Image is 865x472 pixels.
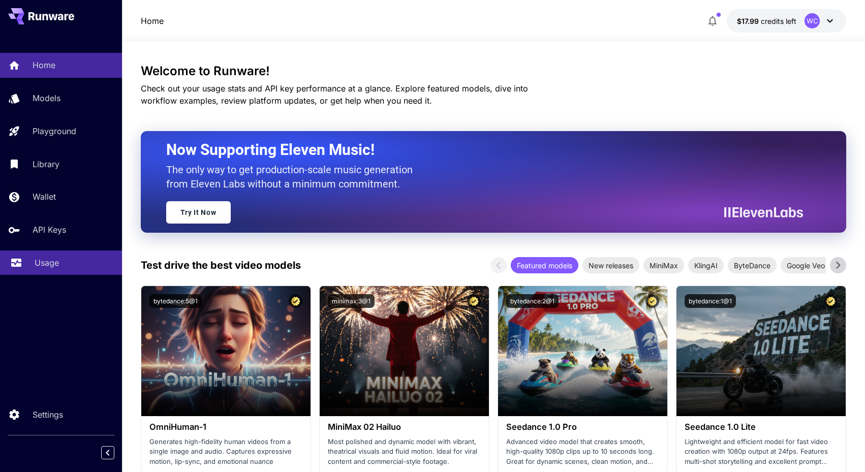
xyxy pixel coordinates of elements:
div: Google Veo [781,257,831,273]
h3: Welcome to Runware! [141,64,847,78]
h2: Now Supporting Eleven Music! [166,140,796,160]
span: KlingAI [688,260,724,271]
div: $17.99123 [737,16,796,26]
p: Models [33,92,60,104]
div: New releases [582,257,639,273]
p: Wallet [33,191,56,203]
div: Featured models [511,257,578,273]
span: $17.99 [737,17,761,25]
h3: Seedance 1.0 Pro [506,422,659,432]
button: Certified Model – Vetted for best performance and includes a commercial license. [467,294,481,308]
p: Library [33,158,59,170]
button: Certified Model – Vetted for best performance and includes a commercial license. [289,294,302,308]
a: Home [141,15,164,27]
h3: MiniMax 02 Hailuo [328,422,481,432]
span: credits left [761,17,796,25]
a: Try It Now [166,201,231,224]
h3: Seedance 1.0 Lite [685,422,838,432]
p: Usage [35,257,59,269]
div: WC [805,13,820,28]
p: Playground [33,125,76,137]
img: alt [498,286,667,416]
p: Test drive the best video models [141,258,301,273]
img: alt [320,286,489,416]
p: Generates high-fidelity human videos from a single image and audio. Captures expressive motion, l... [149,437,302,467]
button: bytedance:2@1 [506,294,559,308]
p: The only way to get production-scale music generation from Eleven Labs without a minimum commitment. [166,163,420,191]
div: ByteDance [728,257,777,273]
span: Featured models [511,260,578,271]
p: Home [33,59,55,71]
p: Lightweight and efficient model for fast video creation with 1080p output at 24fps. Features mult... [685,437,838,467]
span: Google Veo [781,260,831,271]
span: Check out your usage stats and API key performance at a glance. Explore featured models, dive int... [141,83,528,106]
button: $17.99123WC [727,9,846,33]
button: Certified Model – Vetted for best performance and includes a commercial license. [824,294,838,308]
div: KlingAI [688,257,724,273]
span: ByteDance [728,260,777,271]
span: MiniMax [643,260,684,271]
button: bytedance:5@1 [149,294,202,308]
p: Settings [33,408,63,421]
button: minimax:3@1 [328,294,375,308]
p: Most polished and dynamic model with vibrant, theatrical visuals and fluid motion. Ideal for vira... [328,437,481,467]
button: Collapse sidebar [101,446,114,459]
p: API Keys [33,224,66,236]
p: Advanced video model that creates smooth, high-quality 1080p clips up to 10 seconds long. Great f... [506,437,659,467]
span: New releases [582,260,639,271]
div: MiniMax [643,257,684,273]
button: Certified Model – Vetted for best performance and includes a commercial license. [645,294,659,308]
nav: breadcrumb [141,15,164,27]
img: alt [141,286,311,416]
h3: OmniHuman‑1 [149,422,302,432]
div: Collapse sidebar [109,444,122,462]
img: alt [676,286,846,416]
button: bytedance:1@1 [685,294,736,308]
